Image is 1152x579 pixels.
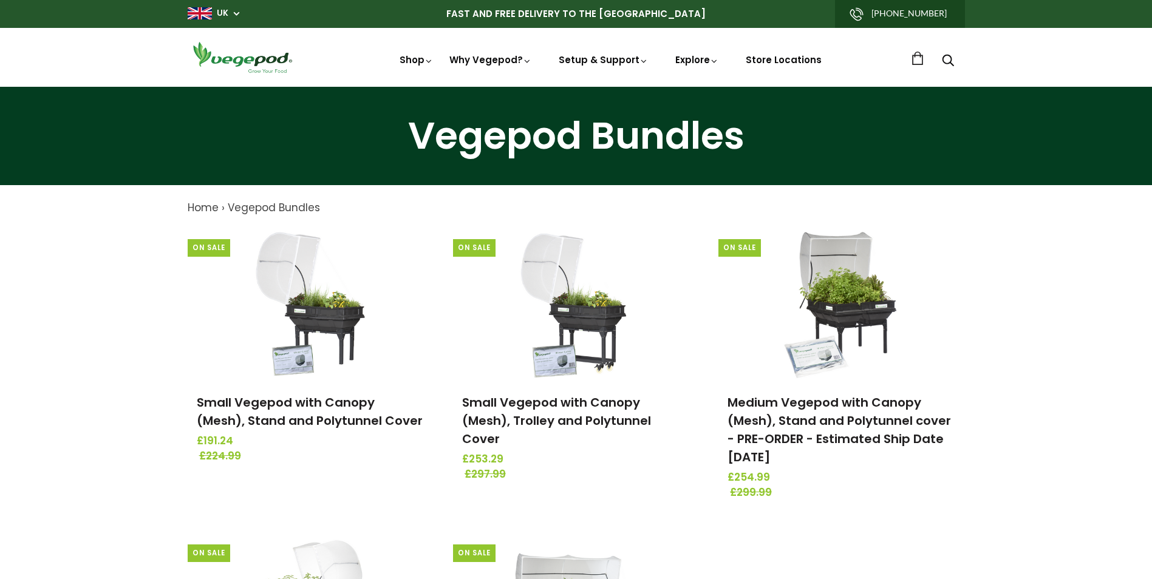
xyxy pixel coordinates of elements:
img: Medium Vegepod with Canopy (Mesh), Stand and Polytunnel cover - PRE-ORDER - Estimated Ship Date S... [778,228,905,380]
a: Search [942,55,954,68]
span: £299.99 [730,485,958,501]
a: Small Vegepod with Canopy (Mesh), Trolley and Polytunnel Cover [462,394,651,447]
a: Explore [675,53,719,66]
a: Shop [400,53,434,66]
a: Home [188,200,219,215]
a: Medium Vegepod with Canopy (Mesh), Stand and Polytunnel cover - PRE-ORDER - Estimated Ship Date [... [728,394,951,466]
span: › [222,200,225,215]
a: Small Vegepod with Canopy (Mesh), Stand and Polytunnel Cover [197,394,423,429]
img: Vegepod [188,40,297,75]
a: Vegepod Bundles [228,200,320,215]
a: Setup & Support [559,53,649,66]
span: £253.29 [462,452,690,467]
h1: Vegepod Bundles [15,117,1137,155]
span: £224.99 [199,449,427,464]
nav: breadcrumbs [188,200,965,216]
a: Store Locations [746,53,822,66]
a: UK [217,7,228,19]
img: gb_large.png [188,7,212,19]
img: Small Vegepod with Canopy (Mesh), Trolley and Polytunnel Cover [512,228,639,380]
span: £297.99 [465,467,692,482]
span: £191.24 [197,433,424,449]
img: Small Vegepod with Canopy (Mesh), Stand and Polytunnel Cover [247,228,374,380]
span: £254.99 [728,470,955,486]
a: Why Vegepod? [449,53,532,66]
